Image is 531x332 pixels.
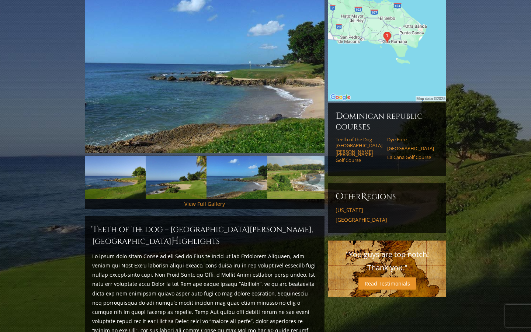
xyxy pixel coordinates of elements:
span: R [361,191,367,203]
a: [GEOGRAPHIC_DATA] [336,217,439,223]
h6: ther egions [336,191,439,203]
a: La Cana Golf Course [387,154,434,160]
a: Dye Fore [387,136,434,142]
p: "You guys are top notch! Thank you." [336,248,439,274]
a: [GEOGRAPHIC_DATA] [387,145,434,151]
h6: Dominican Republic Courses [336,110,439,132]
a: Teeth of the Dog – [GEOGRAPHIC_DATA][PERSON_NAME] [336,136,382,155]
a: View Full Gallery [184,200,225,207]
a: [US_STATE] [336,207,439,214]
h2: Teeth of the Dog – [GEOGRAPHIC_DATA][PERSON_NAME], [GEOGRAPHIC_DATA] ighlights [92,224,317,247]
a: [PERSON_NAME] Golf Course [336,151,382,163]
span: O [336,191,344,203]
a: Next [306,170,321,185]
a: Read Testimonials [358,277,416,290]
span: H [171,235,179,247]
